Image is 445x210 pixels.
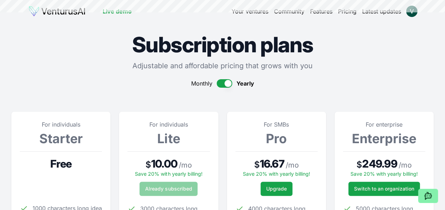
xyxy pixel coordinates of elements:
span: Free [50,157,72,170]
button: Upgrade [261,182,292,196]
h3: Lite [127,132,210,146]
span: / mo [399,160,412,170]
span: $ [146,159,151,170]
span: $ [356,159,362,170]
a: Switch to an organization [348,182,420,196]
h3: Pro [235,132,318,146]
span: / mo [179,160,192,170]
span: 16.67 [260,157,284,170]
span: 249.99 [362,157,397,170]
p: For individuals [20,120,102,129]
span: Monthly [191,79,212,88]
p: For individuals [127,120,210,129]
span: $ [254,159,260,170]
span: Yearly [236,79,254,88]
span: Save 20% with yearly billing! [350,171,418,177]
h1: Subscription plans [11,34,434,55]
h3: Enterprise [343,132,425,146]
span: Save 20% with yearly billing! [243,171,310,177]
h3: Starter [20,132,102,146]
p: Adjustable and affordable pricing that grows with you [11,61,434,71]
span: 10.00 [151,157,177,170]
p: For SMBs [235,120,318,129]
span: Save 20% with yearly billing! [135,171,202,177]
span: / mo [286,160,299,170]
p: For enterprise [343,120,425,129]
